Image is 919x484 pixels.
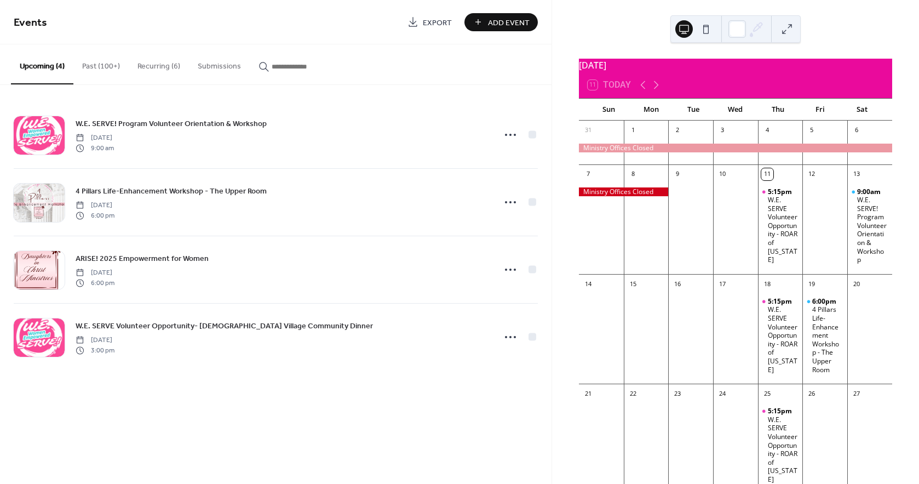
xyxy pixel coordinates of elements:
div: 19 [806,278,818,290]
div: Wed [714,99,756,121]
div: 20 [851,278,863,290]
div: 22 [627,388,639,400]
span: W.E. SERVE! Program Volunteer Orientation & Workshop [76,118,267,130]
div: 14 [582,278,594,290]
div: Thu [756,99,799,121]
div: 9 [671,168,683,180]
span: 6:00pm [812,297,838,306]
button: Upcoming (4) [11,44,73,84]
div: Sat [841,99,883,121]
div: 5 [806,124,818,136]
div: 25 [761,388,773,400]
div: 3 [716,124,728,136]
div: 4 Pillars Life-Enhancement Workshop - The Upper Room [802,297,847,374]
div: Tue [672,99,714,121]
div: Ministry Offices Closed [579,187,668,197]
div: 16 [671,278,683,290]
span: 5:15pm [768,297,794,306]
span: 5:15pm [768,407,794,415]
div: W.E. SERVE Volunteer Opportunity - ROAR of Florida [758,297,803,374]
div: Ministry Offices Closed [579,144,892,153]
div: 26 [806,388,818,400]
span: [DATE] [76,133,114,143]
div: 6 [851,124,863,136]
span: ARISE! 2025 Empowerment for Women [76,253,209,265]
div: Sun [588,99,630,121]
div: W.E. SERVE Volunteer Opportunity - ROAR of Florida [758,187,803,264]
button: Add Event [464,13,538,31]
div: W.E. SERVE Volunteer Opportunity - ROAR of [US_STATE] [768,305,799,374]
div: 27 [851,388,863,400]
div: 17 [716,278,728,290]
a: 4 Pillars Life-Enhancement Workshop - The Upper Room [76,185,267,197]
div: 31 [582,124,594,136]
span: Add Event [488,17,530,29]
div: 8 [627,168,639,180]
div: 7 [582,168,594,180]
div: W.E. SERVE Volunteer Opportunity - ROAR of Florida [758,407,803,483]
span: [DATE] [76,335,114,345]
span: Events [14,12,47,33]
a: Export [399,13,460,31]
div: 21 [582,388,594,400]
div: 18 [761,278,773,290]
span: 9:00am [857,187,882,196]
span: W.E. SERVE Volunteer Opportunity- [DEMOGRAPHIC_DATA] Village Community Dinner [76,321,373,332]
button: Submissions [189,44,250,83]
span: [DATE] [76,201,114,210]
div: W.E. SERVE Volunteer Opportunity - ROAR of [US_STATE] [768,196,799,264]
div: 12 [806,168,818,180]
div: W.E. SERVE Volunteer Opportunity - ROAR of [US_STATE] [768,415,799,484]
div: W.E. SERVE! Program Volunteer Orientation & Workshop [857,196,888,264]
button: Recurring (6) [129,44,189,83]
div: 2 [671,124,683,136]
button: Past (100+) [73,44,129,83]
div: 1 [627,124,639,136]
div: [DATE] [579,59,892,72]
div: 4 [761,124,773,136]
div: 10 [716,168,728,180]
a: W.E. SERVE! Program Volunteer Orientation & Workshop [76,117,267,130]
span: 6:00 pm [76,210,114,220]
div: 13 [851,168,863,180]
div: 23 [671,388,683,400]
a: W.E. SERVE Volunteer Opportunity- [DEMOGRAPHIC_DATA] Village Community Dinner [76,320,373,332]
div: 15 [627,278,639,290]
div: 24 [716,388,728,400]
div: Mon [630,99,672,121]
span: [DATE] [76,268,114,278]
span: 6:00 pm [76,278,114,288]
span: 9:00 am [76,143,114,153]
div: Fri [799,99,841,121]
div: 4 Pillars Life-Enhancement Workshop - The Upper Room [812,305,843,374]
div: 11 [761,168,773,180]
div: W.E. SERVE! Program Volunteer Orientation & Workshop [847,187,892,264]
span: 3:00 pm [76,345,114,355]
span: 4 Pillars Life-Enhancement Workshop - The Upper Room [76,186,267,197]
span: Export [423,17,452,29]
span: 5:15pm [768,187,794,196]
a: ARISE! 2025 Empowerment for Women [76,252,209,265]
